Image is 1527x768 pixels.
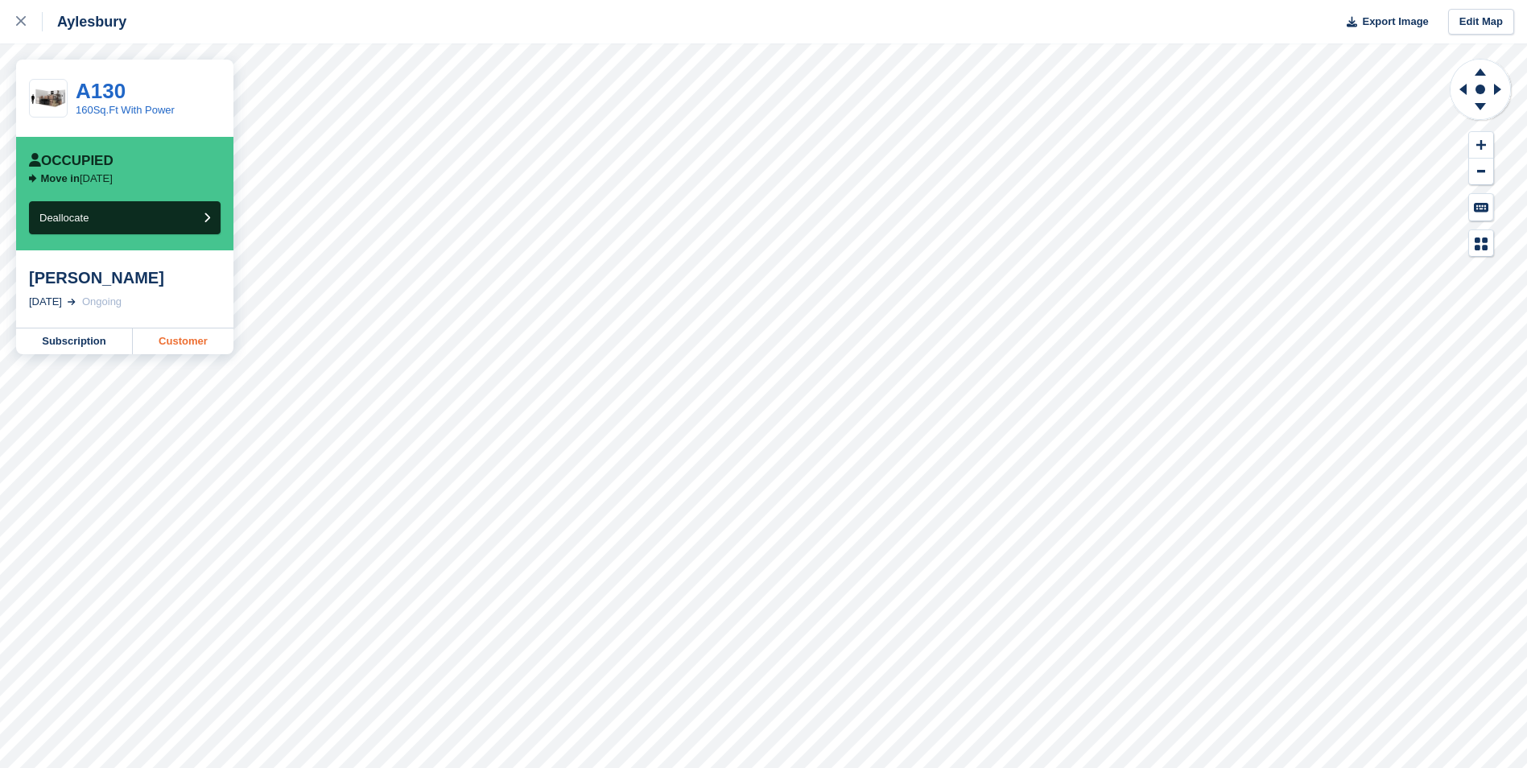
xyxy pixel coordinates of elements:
[76,79,126,103] a: A130
[1469,230,1493,257] button: Map Legend
[1469,159,1493,185] button: Zoom Out
[41,172,80,184] span: Move in
[29,268,221,287] div: [PERSON_NAME]
[30,85,67,113] img: 150-sqft-unit.jpg
[68,299,76,305] img: arrow-right-light-icn-cde0832a797a2874e46488d9cf13f60e5c3a73dbe684e267c42b8395dfbc2abf.svg
[39,212,89,224] span: Deallocate
[76,104,175,116] a: 160Sq.Ft With Power
[43,12,126,31] div: Aylesbury
[16,328,133,354] a: Subscription
[29,294,62,310] div: [DATE]
[29,201,221,234] button: Deallocate
[29,174,37,183] img: arrow-right-icn-b7405d978ebc5dd23a37342a16e90eae327d2fa7eb118925c1a0851fb5534208.svg
[1448,9,1514,35] a: Edit Map
[1337,9,1429,35] button: Export Image
[1469,132,1493,159] button: Zoom In
[41,172,113,185] p: [DATE]
[133,328,233,354] a: Customer
[82,294,122,310] div: Ongoing
[1469,194,1493,221] button: Keyboard Shortcuts
[1362,14,1428,30] span: Export Image
[29,153,113,169] div: Occupied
